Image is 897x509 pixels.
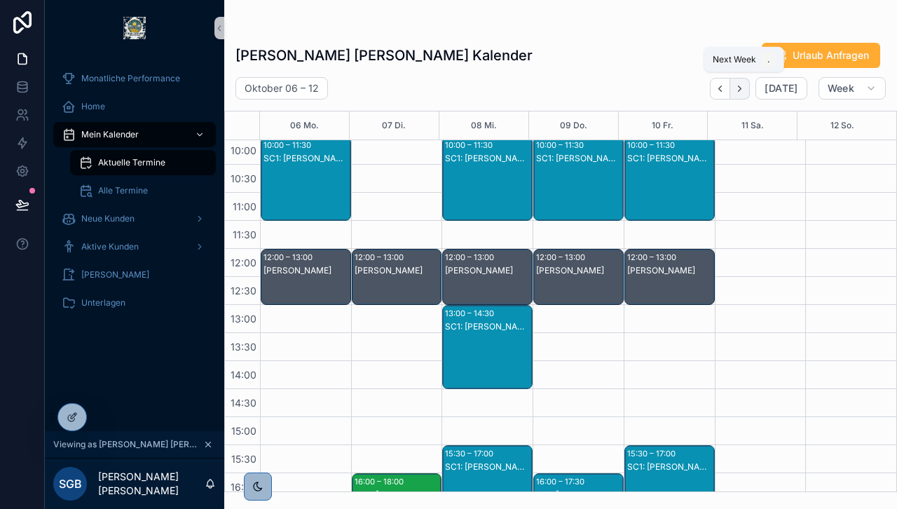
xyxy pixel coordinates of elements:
div: SC1: [PERSON_NAME] [445,461,531,473]
div: 12:00 – 13:00[PERSON_NAME] [261,250,350,304]
div: [PERSON_NAME] [445,265,531,276]
div: SC1: [PERSON_NAME] [445,321,531,332]
a: Alle Termine [70,178,216,203]
span: Alle Termine [98,185,148,196]
a: [PERSON_NAME] [53,262,216,287]
div: 10:00 – 11:30SC1: [PERSON_NAME] [534,137,623,220]
span: Monatliche Performance [81,73,180,84]
div: SC1: [PERSON_NAME] [445,153,531,164]
span: 10:00 [227,144,260,156]
div: 12:00 – 13:00 [263,250,316,264]
div: 15:30 – 17:00 [627,447,679,461]
a: Neue Kunden [53,206,216,231]
a: Monatliche Performance [53,66,216,91]
div: 13:00 – 14:30SC1: [PERSON_NAME] [443,306,532,388]
div: 16:00 – 18:00 [355,475,407,489]
div: 12:00 – 13:00[PERSON_NAME] [352,250,441,304]
div: 12:00 – 13:00[PERSON_NAME] [443,250,532,304]
a: Aktuelle Termine [70,150,216,175]
span: [DATE] [765,82,797,95]
a: Unterlagen [53,290,216,315]
span: 13:30 [227,341,260,353]
div: 12:00 – 13:00[PERSON_NAME] [534,250,623,304]
div: [PERSON_NAME] [627,265,713,276]
button: 07 Di. [382,111,406,140]
span: Aktive Kunden [81,241,139,252]
button: 12 So. [830,111,854,140]
span: Urlaub Anfragen [793,48,869,62]
div: 12:00 – 13:00[PERSON_NAME] [625,250,714,304]
div: [PERSON_NAME] [536,265,622,276]
div: 10:00 – 11:30SC1: [PERSON_NAME] [443,137,532,220]
span: 15:30 [228,453,260,465]
span: 11:30 [229,229,260,240]
span: Mein Kalender [81,129,139,140]
div: SC1: [PERSON_NAME] [627,153,713,164]
span: 15:00 [228,425,260,437]
span: 13:00 [227,313,260,325]
span: 10:30 [227,172,260,184]
div: SC1: [PERSON_NAME] [627,461,713,473]
span: 11:00 [229,201,260,212]
h1: [PERSON_NAME] [PERSON_NAME] Kalender [235,46,533,65]
div: 10:00 – 11:30 [536,138,587,152]
button: Urlaub Anfragen [762,43,880,68]
span: SGB [59,475,82,492]
button: 11 Sa. [741,111,764,140]
button: Back [710,78,730,100]
div: [PERSON_NAME] [355,265,441,276]
img: App logo [123,17,146,39]
div: SC1: [PERSON_NAME] [536,153,622,164]
span: Neue Kunden [81,213,135,224]
button: Week [819,77,886,100]
button: 08 Mi. [471,111,497,140]
p: [PERSON_NAME] [PERSON_NAME] [98,470,205,498]
div: 12:00 – 13:00 [445,250,498,264]
a: Mein Kalender [53,122,216,147]
div: 15:30 – 17:00 [445,447,497,461]
div: SC1: [PERSON_NAME] [263,153,350,164]
div: SC1: [PERSON_NAME] [536,489,622,501]
h2: Oktober 06 – 12 [245,81,319,95]
span: Viewing as [PERSON_NAME] [PERSON_NAME] [53,439,200,450]
div: 16:00 – 17:30 [536,475,588,489]
span: 12:00 [227,257,260,269]
button: 10 Fr. [652,111,673,140]
span: 14:30 [227,397,260,409]
span: 14:00 [227,369,260,381]
span: Aktuelle Termine [98,157,165,168]
div: 10:00 – 11:30 [263,138,315,152]
button: 06 Mo. [290,111,319,140]
div: 12:00 – 13:00 [627,250,680,264]
span: Unterlagen [81,297,125,308]
button: Next [730,78,750,100]
button: 09 Do. [560,111,587,140]
span: 12:30 [227,285,260,297]
div: 10:00 – 11:30 [627,138,678,152]
div: [PERSON_NAME] [263,265,350,276]
div: 13:00 – 14:30 [445,306,498,320]
div: 10:00 – 11:30SC1: [PERSON_NAME] [625,137,714,220]
div: 12:00 – 13:00 [536,250,589,264]
div: 12:00 – 13:00 [355,250,407,264]
div: SC2: [PERSON_NAME] [355,489,441,501]
span: . [763,54,774,65]
span: Home [81,101,105,112]
div: 10:00 – 11:30 [445,138,496,152]
span: Week [828,82,854,95]
a: Aktive Kunden [53,234,216,259]
div: scrollable content [45,56,224,334]
span: [PERSON_NAME] [81,269,149,280]
a: Home [53,94,216,119]
div: 10:00 – 11:30SC1: [PERSON_NAME] [261,137,350,220]
button: [DATE] [755,77,807,100]
span: 16:00 [227,481,260,493]
span: Next Week [713,54,756,65]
